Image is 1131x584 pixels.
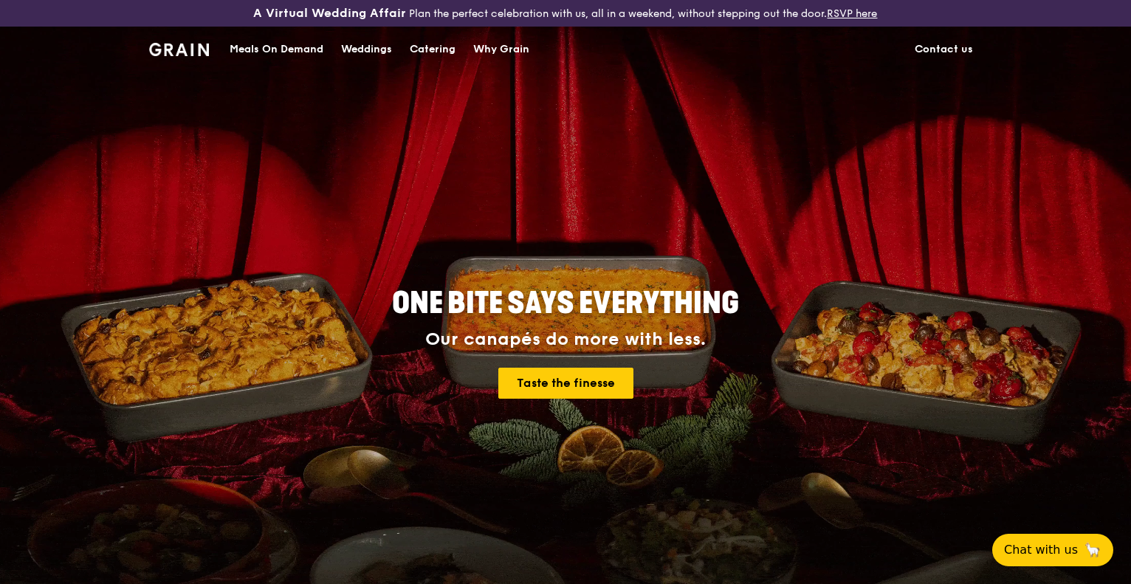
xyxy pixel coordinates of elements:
[410,27,456,72] div: Catering
[1084,541,1101,559] span: 🦙
[230,27,323,72] div: Meals On Demand
[149,26,209,70] a: GrainGrain
[498,368,633,399] a: Taste the finesse
[392,286,739,321] span: ONE BITE SAYS EVERYTHING
[906,27,982,72] a: Contact us
[253,6,406,21] h3: A Virtual Wedding Affair
[1004,541,1078,559] span: Chat with us
[464,27,538,72] a: Why Grain
[473,27,529,72] div: Why Grain
[827,7,877,20] a: RSVP here
[300,329,831,350] div: Our canapés do more with less.
[188,6,942,21] div: Plan the perfect celebration with us, all in a weekend, without stepping out the door.
[401,27,464,72] a: Catering
[341,27,392,72] div: Weddings
[332,27,401,72] a: Weddings
[992,534,1113,566] button: Chat with us🦙
[149,43,209,56] img: Grain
